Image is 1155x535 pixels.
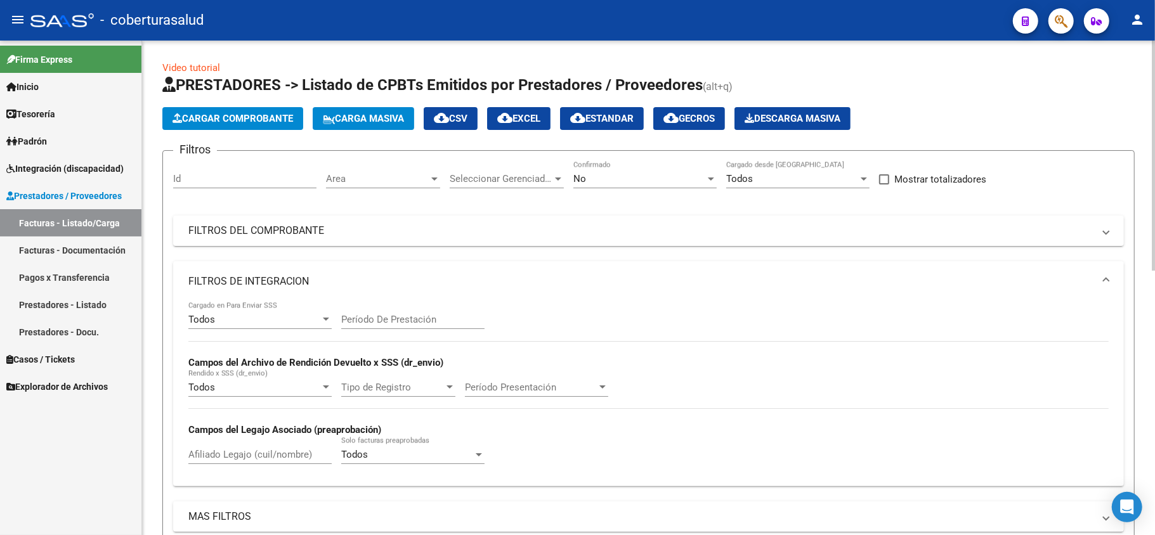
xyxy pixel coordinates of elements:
span: Tipo de Registro [341,382,444,393]
strong: Campos del Legajo Asociado (preaprobación) [188,424,381,435]
span: - coberturasalud [100,6,204,34]
mat-expansion-panel-header: FILTROS DE INTEGRACION [173,261,1124,302]
mat-expansion-panel-header: MAS FILTROS [173,501,1124,532]
span: CSV [434,113,467,124]
span: (alt+q) [703,81,733,93]
span: Seleccionar Gerenciador [450,173,552,184]
span: No [573,173,586,184]
span: Tesorería [6,107,55,121]
mat-panel-title: FILTROS DEL COMPROBANTE [188,224,1093,238]
button: CSV [424,107,478,130]
strong: Campos del Archivo de Rendición Devuelto x SSS (dr_envio) [188,357,443,368]
span: Descarga Masiva [745,113,840,124]
div: Open Intercom Messenger [1112,492,1142,522]
span: Todos [341,449,368,460]
span: Gecros [663,113,715,124]
span: Casos / Tickets [6,352,75,366]
mat-icon: menu [10,12,25,27]
app-download-masive: Descarga masiva de comprobantes (adjuntos) [734,107,851,130]
span: EXCEL [497,113,540,124]
a: Video tutorial [162,62,220,74]
div: FILTROS DE INTEGRACION [173,302,1124,486]
span: PRESTADORES -> Listado de CPBTs Emitidos por Prestadores / Proveedores [162,76,703,94]
mat-icon: cloud_download [497,110,512,126]
span: Cargar Comprobante [173,113,293,124]
span: Todos [726,173,753,184]
mat-icon: cloud_download [570,110,585,126]
mat-expansion-panel-header: FILTROS DEL COMPROBANTE [173,216,1124,246]
button: Gecros [653,107,725,130]
h3: Filtros [173,141,217,158]
span: Todos [188,314,215,325]
button: EXCEL [487,107,551,130]
span: Explorador de Archivos [6,380,108,394]
span: Todos [188,382,215,393]
span: Inicio [6,80,39,94]
span: Carga Masiva [323,113,404,124]
button: Descarga Masiva [734,107,851,130]
span: Area [326,173,429,184]
span: Padrón [6,134,47,148]
button: Estandar [560,107,644,130]
button: Cargar Comprobante [162,107,303,130]
span: Integración (discapacidad) [6,162,124,176]
mat-icon: cloud_download [434,110,449,126]
span: Estandar [570,113,634,124]
span: Mostrar totalizadores [894,172,986,187]
mat-panel-title: FILTROS DE INTEGRACION [188,274,1093,288]
span: Prestadores / Proveedores [6,189,122,203]
button: Carga Masiva [313,107,414,130]
mat-icon: cloud_download [663,110,679,126]
span: Período Presentación [465,382,597,393]
span: Firma Express [6,53,72,67]
mat-panel-title: MAS FILTROS [188,510,1093,524]
mat-icon: person [1130,12,1145,27]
